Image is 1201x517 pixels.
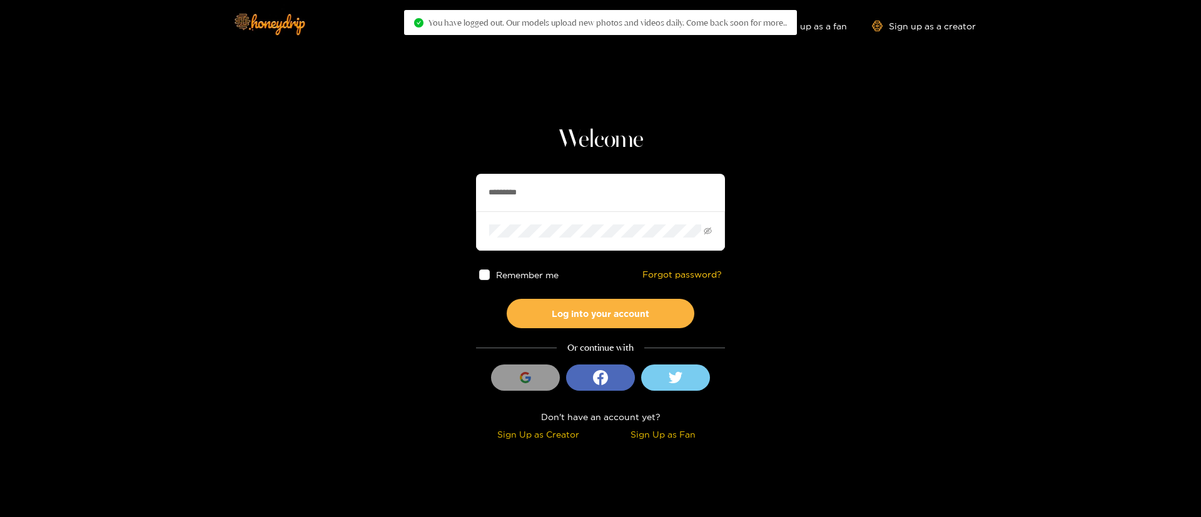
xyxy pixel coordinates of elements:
span: Remember me [496,270,559,279]
a: Sign up as a fan [761,21,847,31]
button: Log into your account [507,299,694,328]
span: eye-invisible [704,227,712,235]
div: Sign Up as Creator [479,427,597,441]
div: Don't have an account yet? [476,409,725,424]
a: Sign up as a creator [872,21,976,31]
span: check-circle [414,18,423,28]
span: You have logged out. Our models upload new photos and videos daily. Come back soon for more.. [428,18,787,28]
h1: Welcome [476,125,725,155]
div: Or continue with [476,341,725,355]
div: Sign Up as Fan [604,427,722,441]
a: Forgot password? [642,269,722,280]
